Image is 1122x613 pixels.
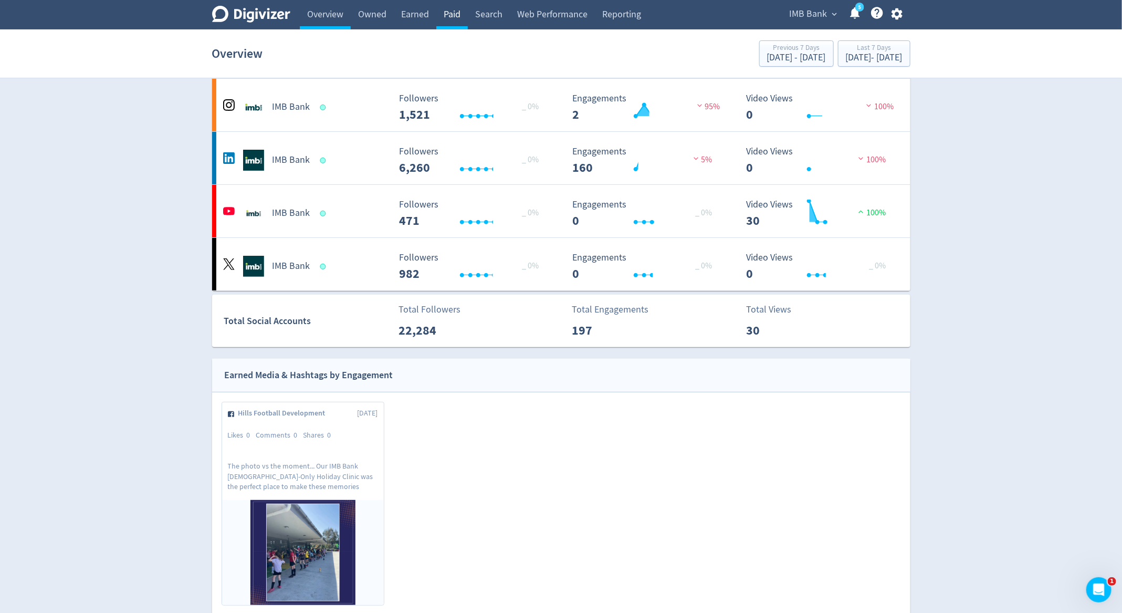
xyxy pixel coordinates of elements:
span: 0 [247,430,250,440]
p: 197 [572,321,632,340]
p: 22,284 [399,321,459,340]
svg: Followers --- [394,93,551,121]
svg: Video Views 0 [741,253,898,280]
img: IMB Bank undefined [243,256,264,277]
span: 1 [1108,577,1116,586]
svg: Engagements 2 [568,93,725,121]
span: 0 [294,430,298,440]
div: Shares [303,430,337,441]
img: IMB Bank undefined [243,97,264,118]
span: _ 0% [522,207,539,218]
span: IMB Bank [790,6,827,23]
span: 95% [695,101,720,112]
img: negative-performance.svg [856,154,866,162]
svg: Video Views 30 [741,200,898,227]
span: 100% [864,101,894,112]
img: negative-performance.svg [695,101,705,109]
span: Data last synced: 9 Oct 2025, 7:02am (AEDT) [320,105,329,110]
svg: Video Views 0 [741,147,898,174]
div: Comments [256,430,303,441]
svg: Followers --- [394,200,551,227]
img: negative-performance.svg [864,101,874,109]
svg: Engagements 0 [568,253,725,280]
svg: Video Views 0 [741,93,898,121]
span: Data last synced: 8 Oct 2025, 11:02pm (AEDT) [320,158,329,163]
div: Total Social Accounts [224,314,391,329]
a: IMB Bank undefinedIMB Bank Followers --- _ 0% Followers 982 Engagements 0 Engagements 0 _ 0% Vide... [212,238,910,290]
p: The photo vs the moment... Our IMB Bank [DEMOGRAPHIC_DATA]-Only Holiday Clinic was the perfect pl... [228,461,378,491]
span: Data last synced: 8 Oct 2025, 11:02pm (AEDT) [320,264,329,269]
div: Likes [228,430,256,441]
h5: IMB Bank [272,260,310,273]
span: 100% [856,207,886,218]
div: Previous 7 Days [767,44,826,53]
span: 100% [856,154,886,165]
div: [DATE] - [DATE] [767,53,826,63]
h1: Overview [212,37,263,70]
button: Last 7 Days[DATE]- [DATE] [838,40,910,67]
img: IMB Bank undefined [243,150,264,171]
span: _ 0% [696,261,712,271]
span: Hills Football Development [238,408,331,419]
svg: Engagements 160 [568,147,725,174]
div: Last 7 Days [846,44,903,53]
iframe: Intercom live chat [1086,577,1111,602]
span: _ 0% [869,261,886,271]
a: IMB Bank undefinedIMB Bank Followers --- _ 0% Followers 6,260 Engagements 160 Engagements 160 5% ... [212,132,910,184]
img: positive-performance.svg [856,207,866,215]
a: IMB Bank undefinedIMB Bank Followers --- _ 0% Followers 1,521 Engagements 2 Engagements 2 95% Vid... [212,79,910,131]
span: _ 0% [522,101,539,112]
span: 0 [328,430,331,440]
a: 5 [855,3,864,12]
h5: IMB Bank [272,154,310,167]
button: Previous 7 Days[DATE] - [DATE] [759,40,834,67]
img: negative-performance.svg [691,154,701,162]
p: Total Followers [399,303,460,317]
div: Earned Media & Hashtags by Engagement [225,368,393,383]
span: expand_more [830,9,840,19]
p: Total Engagements [572,303,648,317]
span: _ 0% [696,207,712,218]
button: IMB Bank [786,6,840,23]
svg: Followers --- [394,147,551,174]
svg: Followers --- [394,253,551,280]
h5: IMB Bank [272,101,310,113]
span: _ 0% [522,154,539,165]
h5: IMB Bank [272,207,310,220]
span: _ 0% [522,261,539,271]
p: 30 [747,321,807,340]
svg: Engagements 0 [568,200,725,227]
a: IMB Bank undefinedIMB Bank Followers --- _ 0% Followers 471 Engagements 0 Engagements 0 _ 0% Vide... [212,185,910,237]
div: [DATE] - [DATE] [846,53,903,63]
span: Data last synced: 9 Oct 2025, 3:01pm (AEDT) [320,211,329,216]
span: 5% [691,154,712,165]
img: IMB Bank undefined [243,203,264,224]
text: 5 [858,4,861,11]
span: [DATE] [358,408,378,419]
p: Total Views [747,303,807,317]
a: Hills Football Development[DATE]Likes0Comments0Shares0The photo vs the moment... Our IMB Bank [DE... [222,402,384,605]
